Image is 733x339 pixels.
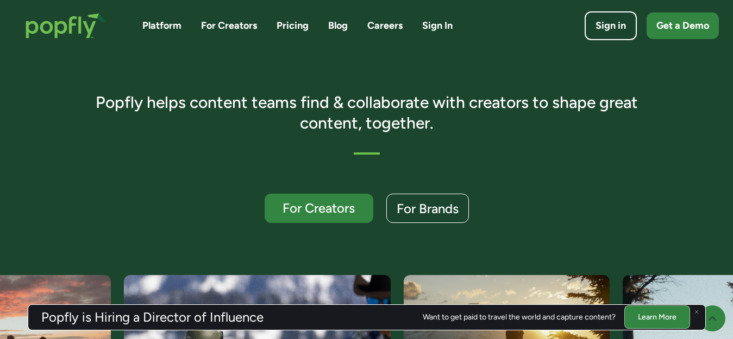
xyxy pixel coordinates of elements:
[624,305,690,329] a: Learn More
[41,311,264,324] h3: Popfly is Hiring a Director of Influence
[397,202,459,215] div: For Brands
[585,11,637,40] a: Sign in
[656,19,709,33] div: Get a Demo
[201,19,257,33] a: For Creators
[277,19,309,33] a: Pricing
[422,19,453,33] a: Sign In
[328,19,348,33] a: Blog
[367,19,403,33] a: Careers
[142,19,181,33] a: Platform
[15,2,116,49] a: home
[265,194,373,223] a: For Creators
[596,19,626,33] div: Sign in
[274,201,364,215] div: For Creators
[423,313,616,322] div: Want to get paid to travel the world and capture content?
[647,12,719,39] a: Get a Demo
[80,92,653,133] h3: Popfly helps content teams find & collaborate with creators to shape great content, together.
[386,194,469,223] a: For Brands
